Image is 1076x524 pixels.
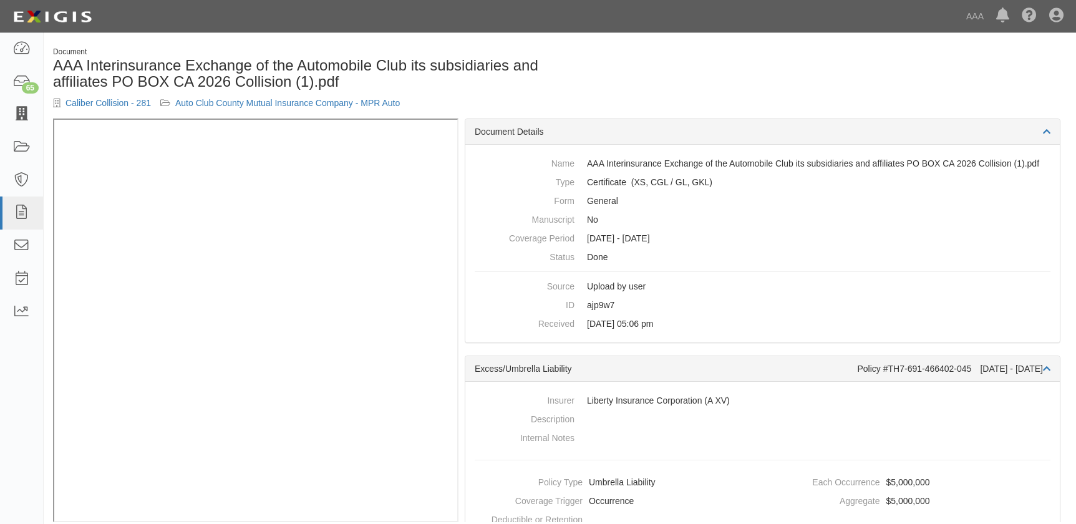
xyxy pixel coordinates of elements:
dd: [DATE] 05:06 pm [475,314,1050,333]
dt: Manuscript [475,210,574,226]
dt: ID [475,296,574,311]
a: Auto Club County Mutual Insurance Company - MPR Auto [175,98,400,108]
dd: ajp9w7 [475,296,1050,314]
dt: Policy Type [470,473,583,488]
a: AAA [960,4,990,29]
div: 65 [22,82,39,94]
dt: Form [475,192,574,207]
a: Caliber Collision - 281 [65,98,151,108]
dd: AAA Interinsurance Exchange of the Automobile Club its subsidiaries and affiliates PO BOX CA 2026... [475,154,1050,173]
dt: Status [475,248,574,263]
dd: $5,000,000 [768,492,1055,510]
h1: AAA Interinsurance Exchange of the Automobile Club its subsidiaries and affiliates PO BOX CA 2026... [53,57,551,90]
dd: No [475,210,1050,229]
dt: Insurer [475,391,574,407]
dt: Name [475,154,574,170]
dd: Upload by user [475,277,1050,296]
dt: Coverage Trigger [470,492,583,507]
dt: Aggregate [768,492,880,507]
dt: Source [475,277,574,293]
dd: Liberty Insurance Corporation (A XV) [475,391,1050,410]
div: Document [53,47,551,57]
dt: Internal Notes [475,429,574,444]
div: Excess/Umbrella Liability [475,362,858,375]
div: Document Details [465,119,1060,145]
dt: Description [475,410,574,425]
dd: [DATE] - [DATE] [475,229,1050,248]
div: Policy #TH7-691-466402-045 [DATE] - [DATE] [858,362,1051,375]
dd: Umbrella Liability [470,473,758,492]
dd: Done [475,248,1050,266]
dd: Excess/Umbrella Liability Commercial General Liability / Garage Liability Garage Keepers Liability [475,173,1050,192]
dt: Coverage Period [475,229,574,245]
dd: Occurrence [470,492,758,510]
dd: General [475,192,1050,210]
i: Help Center - Complianz [1022,9,1037,24]
dd: $5,000,000 [768,473,1055,492]
dt: Type [475,173,574,188]
img: logo-5460c22ac91f19d4615b14bd174203de0afe785f0fc80cf4dbbc73dc1793850b.png [9,6,95,28]
dt: Received [475,314,574,330]
dt: Each Occurrence [768,473,880,488]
